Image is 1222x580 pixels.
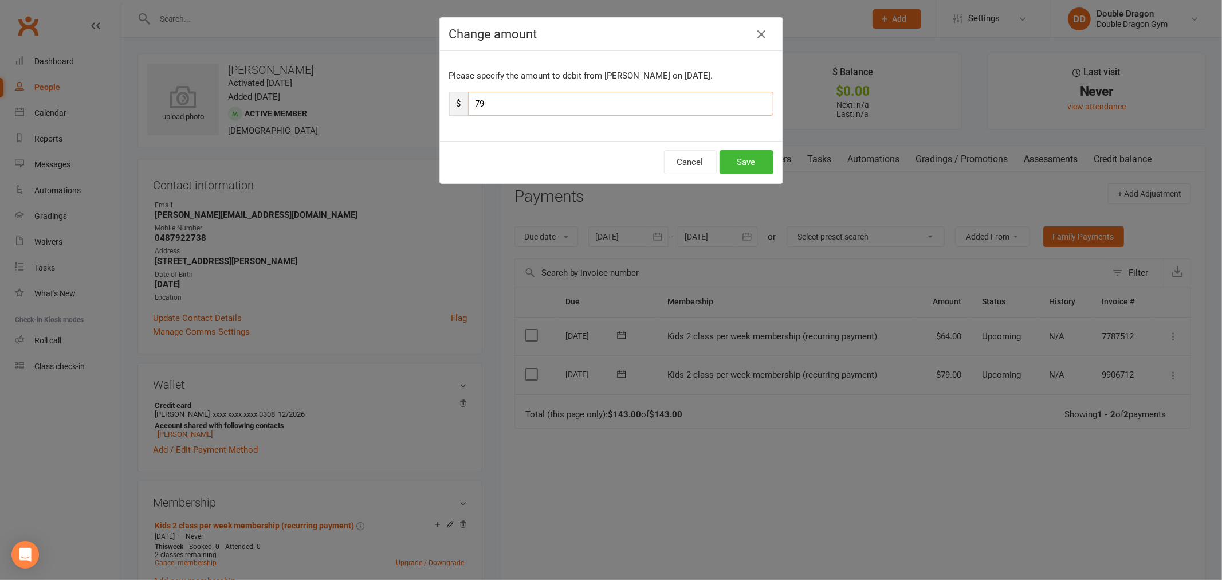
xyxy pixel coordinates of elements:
button: Close [753,25,771,44]
button: Save [720,150,773,174]
button: Cancel [664,150,717,174]
span: $ [449,92,468,116]
div: Open Intercom Messenger [11,541,39,569]
p: Please specify the amount to debit from [PERSON_NAME] on [DATE]. [449,69,773,83]
h4: Change amount [449,27,773,41]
